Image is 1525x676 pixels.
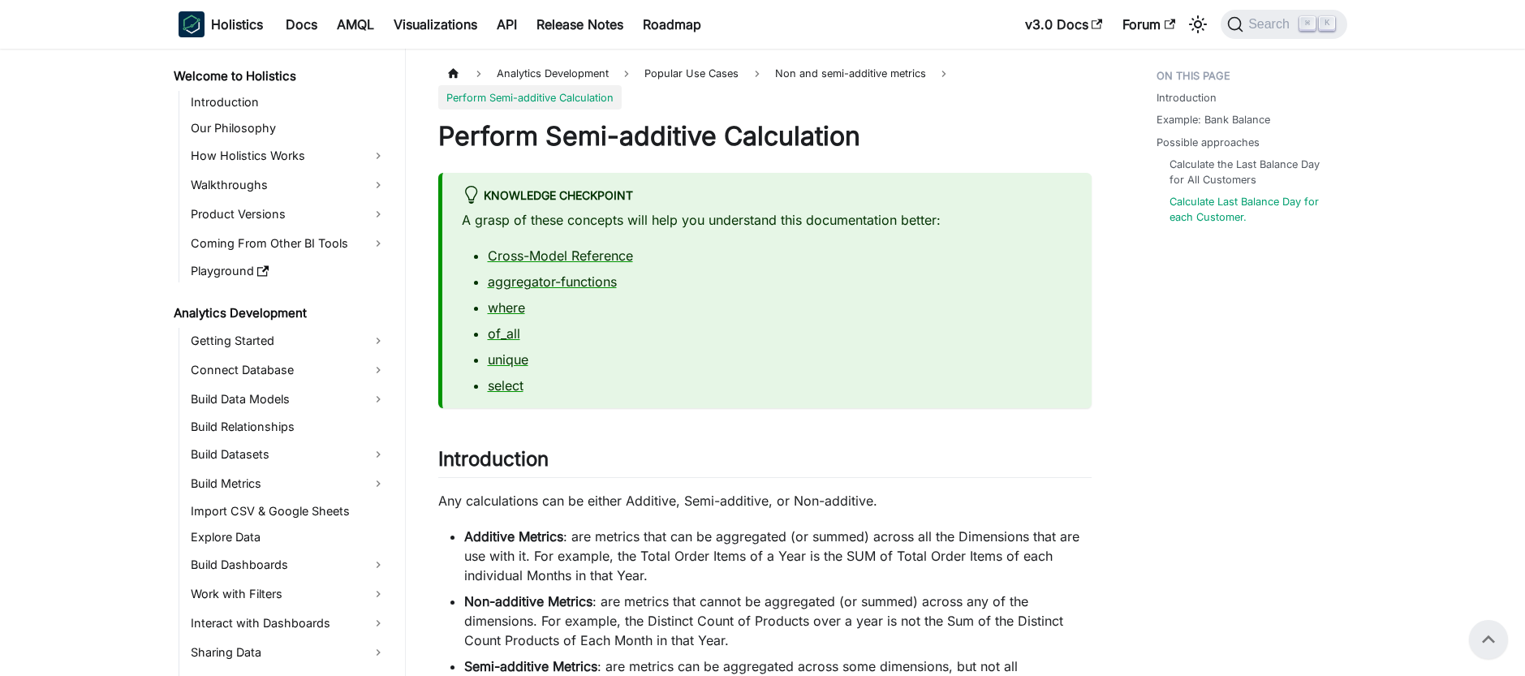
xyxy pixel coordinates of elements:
a: aggregator-functions [488,273,617,290]
kbd: ⌘ [1299,16,1316,31]
a: Import CSV & Google Sheets [186,500,391,523]
h2: Introduction [438,447,1092,478]
a: Product Versions [186,201,391,227]
a: AMQL [327,11,384,37]
span: Analytics Development [489,62,617,85]
a: Sharing Data [186,639,391,665]
a: Calculate the Last Balance Day for All Customers [1170,157,1331,187]
li: : are metrics that cannot be aggregated (or summed) across any of the dimensions. For example, th... [464,592,1092,650]
span: Search [1243,17,1299,32]
a: Playground [186,260,391,282]
a: Walkthroughs [186,172,391,198]
a: Introduction [1157,90,1217,105]
a: Connect Database [186,357,391,383]
strong: Semi-additive Metrics [464,658,597,674]
a: Possible approaches [1157,135,1260,150]
a: unique [488,351,528,368]
a: Roadmap [633,11,711,37]
b: Holistics [211,15,263,34]
a: Example: Bank Balance [1157,112,1270,127]
a: Build Data Models [186,386,391,412]
a: Visualizations [384,11,487,37]
strong: Non-additive Metrics [464,593,592,609]
nav: Docs sidebar [162,49,406,676]
a: Welcome to Holistics [169,65,391,88]
h1: Perform Semi-additive Calculation [438,120,1092,153]
span: Perform Semi-additive Calculation [438,85,622,109]
a: Interact with Dashboards [186,610,391,636]
div: Knowledge Checkpoint [462,186,1072,207]
a: Getting Started [186,328,391,354]
a: Analytics Development [169,302,391,325]
a: Work with Filters [186,581,391,607]
a: API [487,11,527,37]
button: Switch between dark and light mode (currently light mode) [1185,11,1211,37]
a: Cross-Model Reference [488,248,633,264]
a: Build Dashboards [186,552,391,578]
button: Scroll back to top [1469,620,1508,659]
a: where [488,299,525,316]
a: Forum [1113,11,1185,37]
a: select [488,377,523,394]
span: Non and semi-additive metrics [767,62,934,85]
strong: Additive Metrics [464,528,563,545]
p: A grasp of these concepts will help you understand this documentation better: [462,210,1072,230]
a: Release Notes [527,11,633,37]
a: Explore Data [186,526,391,549]
li: : are metrics that can be aggregated (or summed) across all the Dimensions that are use with it. ... [464,527,1092,585]
p: Any calculations can be either Additive, Semi-additive, or Non-additive. [438,491,1092,510]
a: Calculate Last Balance Day for each Customer. [1170,194,1331,225]
a: Build Datasets [186,441,391,467]
nav: Breadcrumbs [438,62,1092,110]
a: Our Philosophy [186,117,391,140]
a: of_all [488,325,520,342]
a: Docs [276,11,327,37]
a: How Holistics Works [186,143,391,169]
a: Introduction [186,91,391,114]
a: HolisticsHolistics [179,11,263,37]
img: Holistics [179,11,205,37]
kbd: K [1319,16,1335,31]
a: v3.0 Docs [1015,11,1113,37]
a: Build Metrics [186,471,391,497]
a: Coming From Other BI Tools [186,230,391,256]
button: Search (Command+K) [1221,10,1346,39]
span: Popular Use Cases [636,62,747,85]
a: Build Relationships [186,416,391,438]
a: Home page [438,62,469,85]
